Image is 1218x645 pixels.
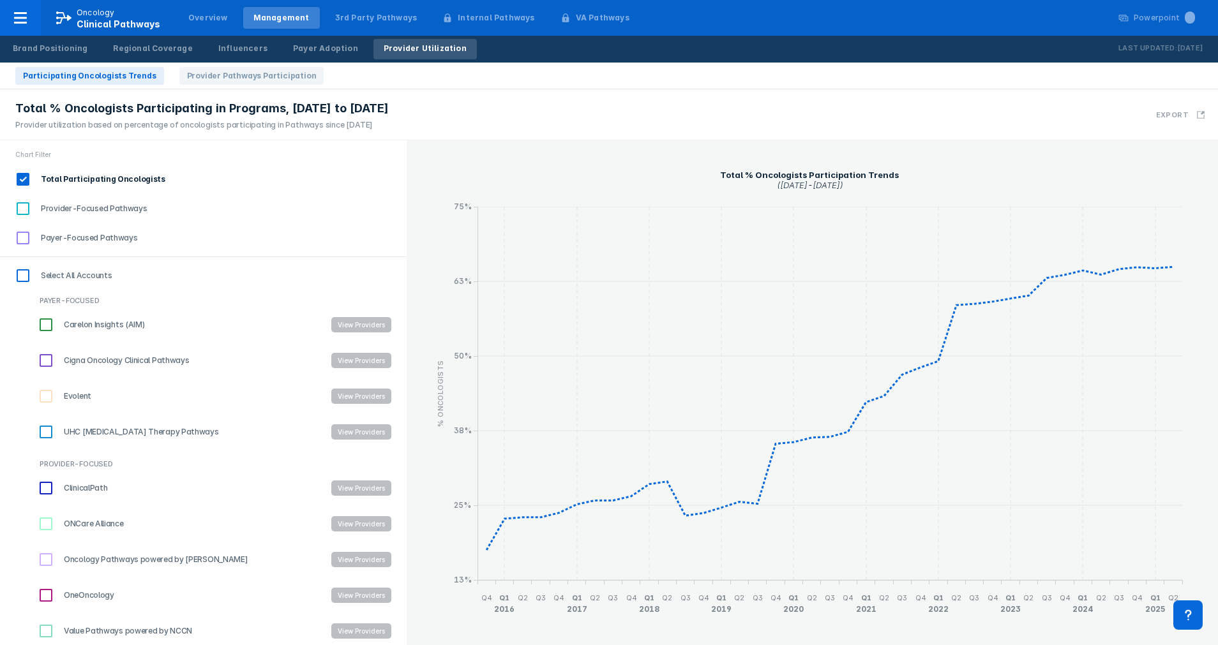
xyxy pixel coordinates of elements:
[15,101,389,116] span: Total % Oncologists Participating in Programs, [DATE] to [DATE]
[951,593,961,602] tspan: Q2
[40,457,407,470] div: Provider-Focused
[576,12,629,24] div: VA Pathways
[77,7,115,19] p: Oncology
[113,43,192,54] div: Regional Coverage
[454,202,472,211] text: 75%
[436,360,445,426] tspan: % ONCOLOGISTS
[861,593,871,602] tspan: Q1
[572,593,582,602] tspan: Q1
[454,575,472,584] text: 13%
[430,163,1195,622] g: line chart entitled <div> <div style=' color: #0E2539; font-weight: bold; '>Total % Oncologists P...
[454,351,472,360] text: 50%
[454,426,472,435] text: 38%
[567,604,587,614] text: 2017
[644,593,654,602] tspan: Q1
[1072,604,1094,614] text: 2024
[499,593,509,602] tspan: Q1
[716,593,726,602] tspan: Q1
[1145,604,1166,614] text: 2025
[331,353,391,368] button: View Providers
[34,203,147,214] span: Provider-Focused Pathways
[57,482,107,494] span: ClinicalPath
[897,593,907,602] tspan: Q3
[331,623,391,639] button: View Providers
[454,500,471,510] text: 25%
[331,588,391,603] button: View Providers
[933,593,944,602] tspan: Q1
[1005,593,1016,602] tspan: Q1
[1173,600,1203,630] div: Contact Support
[13,43,87,54] div: Brand Positioning
[1114,593,1124,602] tspan: Q3
[771,593,781,602] tspan: Q4
[1148,94,1213,135] button: Export
[218,43,267,54] div: Influencers
[1000,604,1021,614] text: 2023
[293,43,358,54] div: Payer Adoption
[698,593,709,602] tspan: Q4
[40,294,407,307] div: Payer-Focused
[777,180,843,190] tspan: ([DATE]-[DATE])
[103,39,202,59] a: Regional Coverage
[843,593,853,602] tspan: Q4
[3,39,98,59] a: Brand Positioning
[57,518,124,530] span: ONCare Alliance
[807,593,817,602] tspan: Q2
[331,389,391,404] button: View Providers
[1156,110,1189,119] h3: Export
[1078,593,1088,602] tspan: Q1
[608,593,618,602] tspan: Q3
[57,319,144,330] span: Carelon Insights (AIM)
[879,593,889,602] tspan: Q2
[179,67,324,85] span: Provider Pathways Participation
[335,12,417,24] div: 3rd Party Pathways
[1168,593,1178,602] tspan: Q2
[178,7,238,29] a: Overview
[373,39,477,59] a: Provider Utilization
[57,589,114,601] span: OneOncology
[734,593,744,602] tspan: Q2
[253,12,310,24] div: Management
[553,593,564,602] tspan: Q4
[753,593,763,602] tspan: Q3
[331,317,391,332] button: View Providers
[711,604,732,614] text: 2019
[208,39,278,59] a: Influencers
[331,480,391,496] button: View Providers
[680,593,691,602] tspan: Q3
[1060,593,1071,602] tspan: Q4
[34,174,165,185] span: Total Participating Oncologists
[969,593,979,602] tspan: Q3
[331,552,391,567] button: View Providers
[720,170,899,180] tspan: Total % Oncologists Participation Trends
[915,593,926,602] tspan: Q4
[1134,12,1195,24] div: Powerpoint
[15,119,389,131] div: Provider utilization based on percentage of oncologists participating in Pathways since [DATE]
[243,7,320,29] a: Management
[57,625,192,637] span: Value Pathways powered by NCCN
[57,426,219,438] span: UHC [MEDICAL_DATA] Therapy Pathways
[518,593,528,602] tspan: Q2
[1023,593,1034,602] tspan: Q2
[331,424,391,440] button: View Providers
[384,43,467,54] div: Provider Utilization
[1150,593,1161,602] tspan: Q1
[783,604,804,614] text: 2020
[590,593,600,602] tspan: Q2
[928,604,949,614] text: 2022
[454,276,472,286] text: 63%
[536,593,546,602] tspan: Q3
[1096,593,1106,602] tspan: Q2
[57,390,91,402] span: Evolent
[57,355,189,366] span: Cigna Oncology Clinical Pathways
[34,270,112,281] span: Select All Accounts
[325,7,428,29] a: 3rd Party Pathways
[188,12,228,24] div: Overview
[57,554,248,565] span: Oncology Pathways powered by [PERSON_NAME]
[331,516,391,531] button: View Providers
[626,593,637,602] tspan: Q4
[494,604,515,614] text: 2016
[1042,593,1052,602] tspan: Q3
[856,604,876,614] text: 2021
[788,593,799,602] tspan: Q1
